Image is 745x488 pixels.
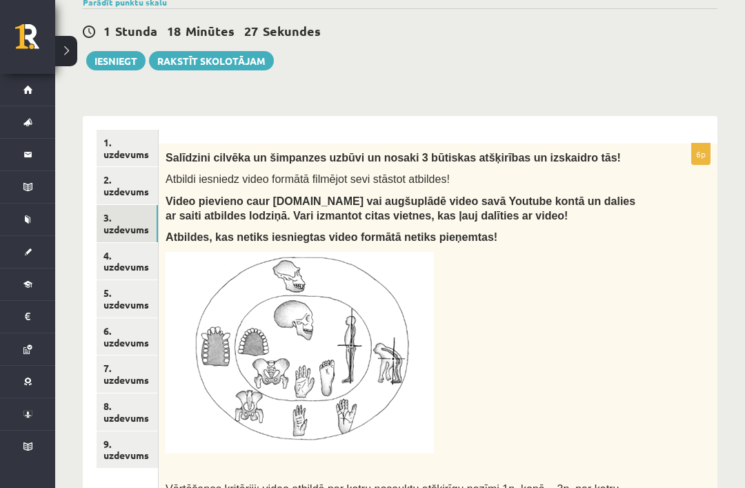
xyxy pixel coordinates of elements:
[166,231,497,243] span: Atbildes, kas netiks iesniegtas video formātā netiks pieņemtas!
[166,152,621,164] span: Salīdzini cilvēka un šimpanzes uzbūvi un nosaki 3 būtiskas atšķirības un izskaidro tās!
[15,24,55,59] a: Rīgas 1. Tālmācības vidusskola
[97,130,158,167] a: 1. uzdevums
[244,23,258,39] span: 27
[691,143,711,165] p: 6p
[14,14,530,28] body: Rich Text Editor, wiswyg-editor-user-answer-47433807515560
[166,173,450,185] span: Atbildi iesniedz video formātā filmējot sevi stāstot atbildes!
[263,23,321,39] span: Sekundes
[97,355,158,393] a: 7. uzdevums
[97,280,158,318] a: 5. uzdevums
[115,23,157,39] span: Stunda
[97,243,158,280] a: 4. uzdevums
[97,167,158,204] a: 2. uzdevums
[97,205,158,242] a: 3. uzdevums
[186,23,235,39] span: Minūtes
[103,23,110,39] span: 1
[166,195,635,222] span: Video pievieno caur [DOMAIN_NAME] vai augšuplādē video savā Youtube kontā un dalies ar saiti atbi...
[97,431,158,469] a: 9. uzdevums
[97,393,158,431] a: 8. uzdevums
[86,51,146,70] button: Iesniegt
[97,318,158,355] a: 6. uzdevums
[166,252,434,453] img: A drawing of human body parts Description automatically generated
[149,51,274,70] a: Rakstīt skolotājam
[167,23,181,39] span: 18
